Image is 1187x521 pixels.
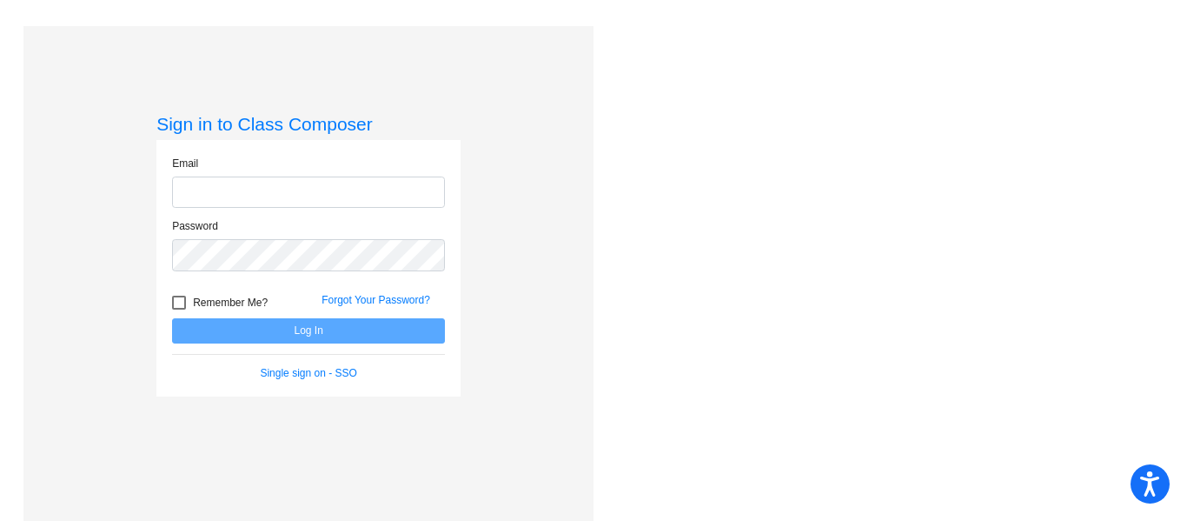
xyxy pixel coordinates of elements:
h3: Sign in to Class Composer [156,113,461,135]
a: Forgot Your Password? [322,294,430,306]
button: Log In [172,318,445,344]
span: Remember Me? [193,292,268,313]
label: Password [172,218,218,234]
a: Single sign on - SSO [260,367,356,379]
label: Email [172,156,198,171]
